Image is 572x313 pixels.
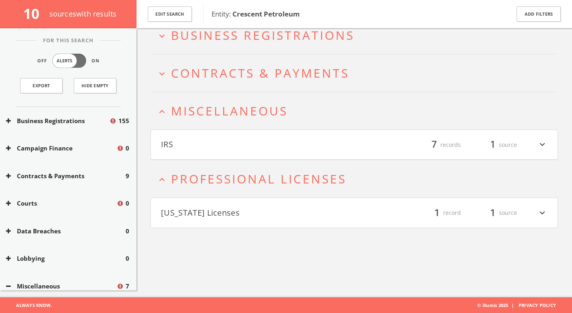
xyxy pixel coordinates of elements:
i: expand_more [537,138,548,152]
span: Off [37,58,47,64]
span: 10 [23,4,46,23]
i: expand_more [157,68,167,79]
span: Entity: [212,9,300,19]
button: Courts [6,199,116,208]
span: Professional Licenses [171,171,346,187]
button: IRS [161,138,354,152]
button: Lobbying [6,254,126,263]
button: expand_lessProfessional Licenses [157,172,558,185]
i: expand_less [157,106,167,117]
button: expand_moreContracts & Payments [157,66,558,80]
button: Add Filters [517,6,561,22]
span: 7 [126,282,129,291]
span: 0 [126,199,129,208]
button: Data Breaches [6,227,126,236]
span: | [508,302,517,308]
i: expand_more [157,31,167,41]
span: On [92,58,100,64]
span: 7 [428,138,440,152]
i: expand_more [537,206,548,220]
span: 1 [487,138,499,152]
button: Edit Search [148,6,192,22]
span: Business Registrations [171,27,354,43]
span: 9 [126,171,129,181]
span: 0 [126,227,129,236]
span: Contracts & Payments [171,65,349,81]
a: Export [20,78,63,93]
a: Privacy Policy [519,302,556,308]
i: expand_less [157,174,167,185]
button: Hide Empty [74,78,116,93]
span: For This Search [37,37,100,45]
span: 0 [126,144,129,153]
div: records [413,138,461,152]
div: record [413,206,461,220]
button: expand_lessMiscellaneous [157,104,558,117]
span: 1 [487,206,499,220]
span: 155 [118,116,129,126]
button: Business Registrations [6,116,109,126]
span: 0 [126,254,129,263]
button: Campaign Finance [6,144,116,153]
button: [US_STATE] Licenses [161,206,354,220]
span: source s with results [49,9,117,19]
div: source [469,206,517,220]
div: source [469,138,517,152]
span: Miscellaneous [171,103,288,119]
button: expand_moreBusiness Registrations [157,29,558,42]
b: Crescent Petroleum [232,9,300,19]
span: 1 [431,206,443,220]
button: Miscellaneous [6,282,116,291]
button: Contracts & Payments [6,171,126,181]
